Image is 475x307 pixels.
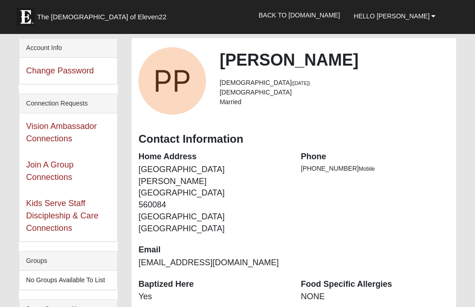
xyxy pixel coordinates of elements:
[301,164,449,173] li: [PHONE_NUMBER]
[19,251,117,271] div: Groups
[37,12,166,22] span: The [DEMOGRAPHIC_DATA] of Eleven22
[138,244,287,256] dt: Email
[138,47,206,115] a: View Fullsize Photo
[26,160,74,182] a: Join A Group Connections
[252,4,347,27] a: Back to [DOMAIN_NAME]
[138,133,449,146] h3: Contact Information
[220,50,450,70] h2: [PERSON_NAME]
[19,39,117,58] div: Account Info
[19,94,117,113] div: Connection Requests
[138,291,287,303] dd: Yes
[347,5,442,28] a: Hello [PERSON_NAME]
[220,78,450,88] li: [DEMOGRAPHIC_DATA]
[12,3,196,26] a: The [DEMOGRAPHIC_DATA] of Eleven22
[220,88,450,97] li: [DEMOGRAPHIC_DATA]
[301,279,449,290] dt: Food Specific Allergies
[220,97,450,107] li: Married
[359,166,375,172] span: Mobile
[19,271,117,290] li: No Groups Available To List
[138,151,287,163] dt: Home Address
[26,199,98,233] a: Kids Serve Staff Discipleship & Care Connections
[17,8,35,26] img: Eleven22 logo
[138,257,287,269] dd: [EMAIL_ADDRESS][DOMAIN_NAME]
[301,151,449,163] dt: Phone
[138,279,287,290] dt: Baptized Here
[354,12,429,20] span: Hello [PERSON_NAME]
[301,291,449,303] dd: NONE
[26,66,94,75] a: Change Password
[292,80,310,86] small: ([DATE])
[26,122,97,143] a: Vision Ambassador Connections
[138,164,287,234] dd: [GEOGRAPHIC_DATA][PERSON_NAME] [GEOGRAPHIC_DATA] 560084 [GEOGRAPHIC_DATA] [GEOGRAPHIC_DATA]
